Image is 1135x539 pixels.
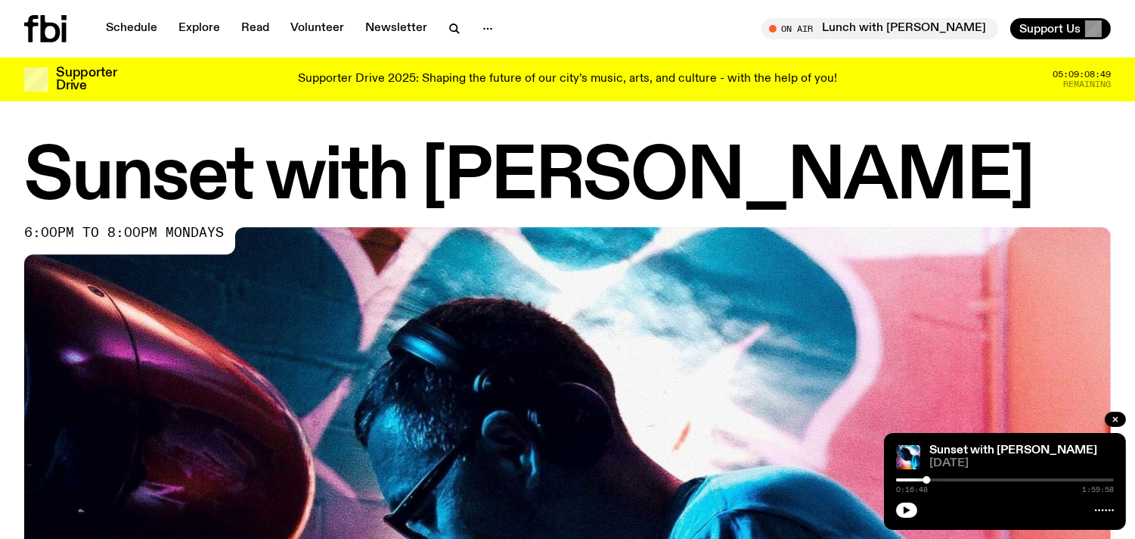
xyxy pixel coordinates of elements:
[1053,70,1111,79] span: 05:09:08:49
[356,18,436,39] a: Newsletter
[169,18,229,39] a: Explore
[896,486,928,494] span: 0:16:48
[1082,486,1114,494] span: 1:59:58
[24,144,1111,212] h1: Sunset with [PERSON_NAME]
[1010,18,1111,39] button: Support Us
[929,458,1114,469] span: [DATE]
[896,445,920,469] img: Simon Caldwell stands side on, looking downwards. He has headphones on. Behind him is a brightly ...
[761,18,998,39] button: On AirLunch with [PERSON_NAME]
[1063,80,1111,89] span: Remaining
[929,444,1097,456] a: Sunset with [PERSON_NAME]
[298,73,837,86] p: Supporter Drive 2025: Shaping the future of our city’s music, arts, and culture - with the help o...
[97,18,166,39] a: Schedule
[1019,22,1081,36] span: Support Us
[24,227,224,239] span: 6:00pm to 8:00pm mondays
[56,67,116,92] h3: Supporter Drive
[232,18,278,39] a: Read
[281,18,353,39] a: Volunteer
